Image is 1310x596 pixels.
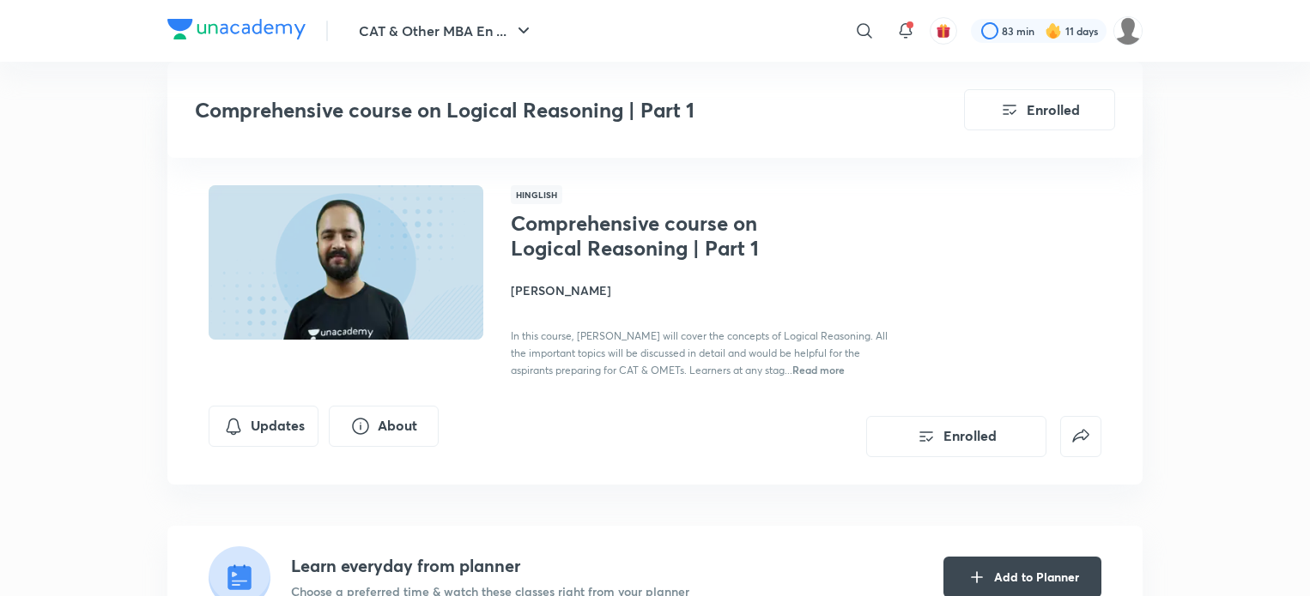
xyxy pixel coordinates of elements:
[195,98,867,123] h3: Comprehensive course on Logical Reasoning | Part 1
[1060,416,1101,457] button: false
[866,416,1046,457] button: Enrolled
[964,89,1115,130] button: Enrolled
[206,184,486,341] img: Thumbnail
[936,23,951,39] img: avatar
[930,17,957,45] button: avatar
[167,19,306,44] a: Company Logo
[329,406,439,447] button: About
[167,19,306,39] img: Company Logo
[1113,16,1143,45] img: Anubhav Singh
[209,406,318,447] button: Updates
[511,185,562,204] span: Hinglish
[1045,22,1062,39] img: streak
[349,14,544,48] button: CAT & Other MBA En ...
[792,363,845,376] span: Read more
[511,211,791,261] h1: Comprehensive course on Logical Reasoning | Part 1
[291,553,689,579] h4: Learn everyday from planner
[511,281,895,299] h4: [PERSON_NAME]
[511,329,888,376] span: In this course, [PERSON_NAME] will cover the concepts of Logical Reasoning. All the important top...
